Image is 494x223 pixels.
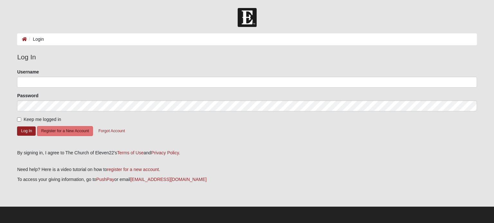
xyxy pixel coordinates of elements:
p: To access your giving information, go to or email [17,176,477,183]
a: Terms of Use [117,150,143,155]
legend: Log In [17,52,477,62]
button: Forgot Account [94,126,129,136]
li: Login [27,36,44,43]
button: Log In [17,126,36,136]
button: Register for a New Account [37,126,93,136]
p: Need help? Here is a video tutorial on how to . [17,166,477,173]
a: register for a new account [107,167,159,172]
span: Keep me logged in [23,117,61,122]
label: Username [17,69,39,75]
input: Keep me logged in [17,117,21,122]
label: Password [17,92,38,99]
a: [EMAIL_ADDRESS][DOMAIN_NAME] [130,177,206,182]
a: Privacy Policy [151,150,179,155]
div: By signing in, I agree to The Church of Eleven22's and . [17,150,477,156]
img: Church of Eleven22 Logo [238,8,257,27]
a: PushPay [96,177,114,182]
